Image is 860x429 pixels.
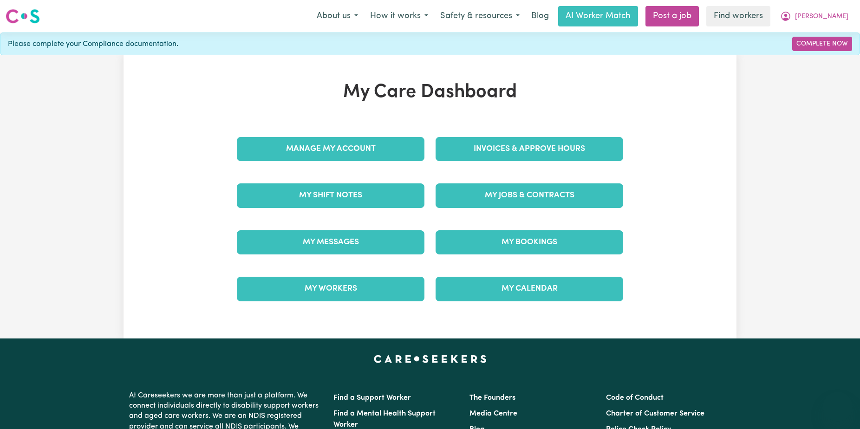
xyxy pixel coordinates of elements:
[436,183,623,208] a: My Jobs & Contracts
[6,6,40,27] a: Careseekers logo
[558,6,638,26] a: AI Worker Match
[606,410,704,417] a: Charter of Customer Service
[436,230,623,254] a: My Bookings
[774,6,854,26] button: My Account
[436,137,623,161] a: Invoices & Approve Hours
[374,355,487,363] a: Careseekers home page
[645,6,699,26] a: Post a job
[823,392,853,422] iframe: Button to launch messaging window
[6,8,40,25] img: Careseekers logo
[364,6,434,26] button: How it works
[237,277,424,301] a: My Workers
[8,39,178,50] span: Please complete your Compliance documentation.
[606,394,664,402] a: Code of Conduct
[434,6,526,26] button: Safety & resources
[469,410,517,417] a: Media Centre
[526,6,554,26] a: Blog
[469,394,515,402] a: The Founders
[237,183,424,208] a: My Shift Notes
[311,6,364,26] button: About us
[436,277,623,301] a: My Calendar
[237,230,424,254] a: My Messages
[237,137,424,161] a: Manage My Account
[231,81,629,104] h1: My Care Dashboard
[333,410,436,429] a: Find a Mental Health Support Worker
[795,12,848,22] span: [PERSON_NAME]
[792,37,852,51] a: Complete Now
[706,6,770,26] a: Find workers
[333,394,411,402] a: Find a Support Worker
